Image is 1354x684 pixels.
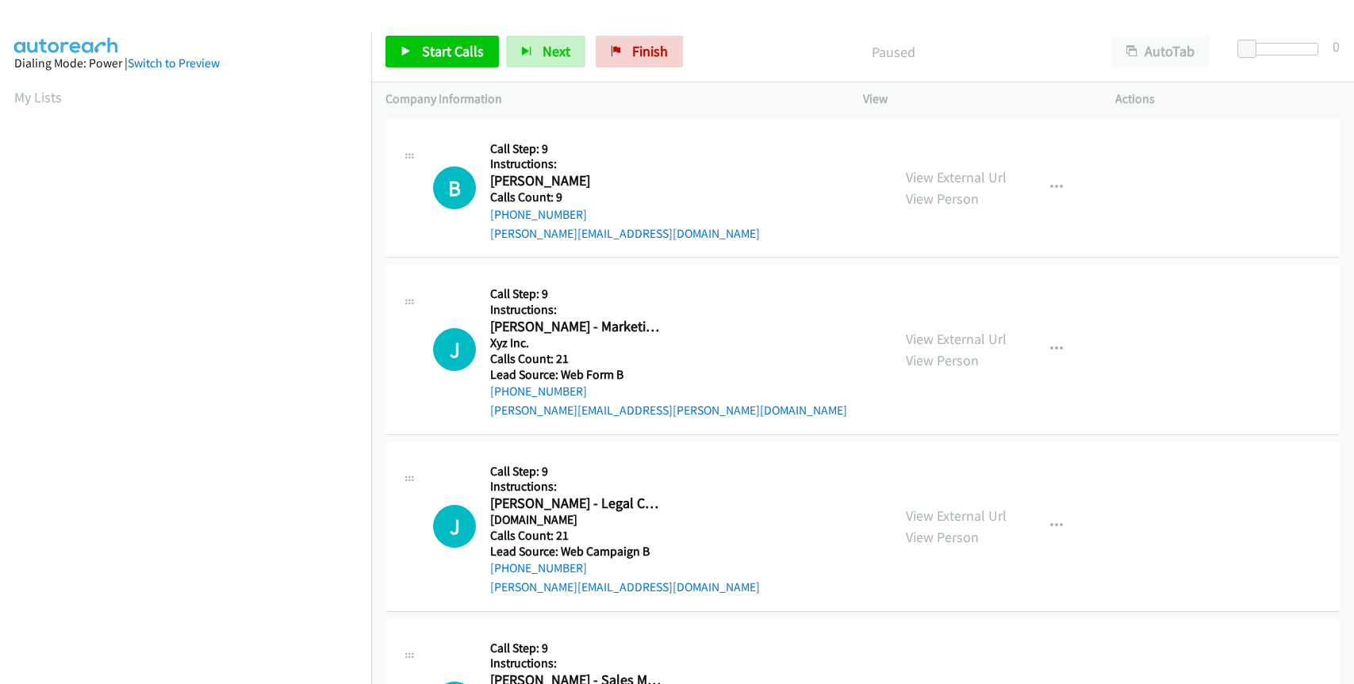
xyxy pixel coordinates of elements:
div: Dialing Mode: Power | [14,54,357,73]
span: Next [543,42,570,60]
span: Finish [632,42,668,60]
a: Start Calls [385,36,499,67]
a: [PERSON_NAME][EMAIL_ADDRESS][DOMAIN_NAME] [490,579,760,594]
h5: Calls Count: 9 [490,189,760,205]
h5: Call Step: 9 [490,141,760,157]
h5: Call Step: 9 [490,464,760,480]
h5: Instructions: [490,479,760,495]
a: [PHONE_NUMBER] [490,384,587,399]
h1: J [433,328,476,371]
h5: [DOMAIN_NAME] [490,512,760,528]
a: Switch to Preview [128,55,220,71]
a: View Person [906,351,979,369]
button: Next [506,36,585,67]
h1: B [433,166,476,209]
h2: [PERSON_NAME] - Legal Counsel [490,495,666,513]
button: AutoTab [1111,36,1210,67]
h5: Instructions: [490,156,760,172]
h2: [PERSON_NAME] - Marketing Director [490,318,666,336]
h5: Instructions: [490,302,847,318]
h5: Xyz Inc. [490,335,847,351]
h5: Lead Source: Web Campaign B [490,544,760,560]
a: View Person [906,189,979,208]
div: The call is yet to be attempted [433,166,476,209]
h5: Call Step: 9 [490,640,847,656]
a: View External Url [906,330,1007,348]
h2: [PERSON_NAME] [490,172,666,190]
a: My Lists [14,88,62,106]
a: [PERSON_NAME][EMAIL_ADDRESS][DOMAIN_NAME] [490,226,760,241]
a: [PERSON_NAME][EMAIL_ADDRESS][PERSON_NAME][DOMAIN_NAME] [490,403,847,418]
span: Start Calls [422,42,484,60]
a: [PHONE_NUMBER] [490,560,587,575]
div: The call is yet to be attempted [433,505,476,548]
h5: Calls Count: 21 [490,528,760,544]
h5: Lead Source: Web Form B [490,367,847,383]
a: View External Url [906,506,1007,525]
h1: J [433,505,476,548]
p: Actions [1115,90,1340,109]
a: View External Url [906,168,1007,186]
p: Paused [704,41,1083,63]
a: Finish [596,36,683,67]
h5: Calls Count: 21 [490,351,847,367]
a: [PHONE_NUMBER] [490,207,587,222]
a: View Person [906,528,979,546]
p: View [863,90,1087,109]
div: Delay between calls (in seconds) [1245,43,1318,55]
p: Company Information [385,90,834,109]
div: 0 [1333,36,1340,57]
h5: Call Step: 9 [490,286,847,302]
div: The call is yet to be attempted [433,328,476,371]
h5: Instructions: [490,655,847,671]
